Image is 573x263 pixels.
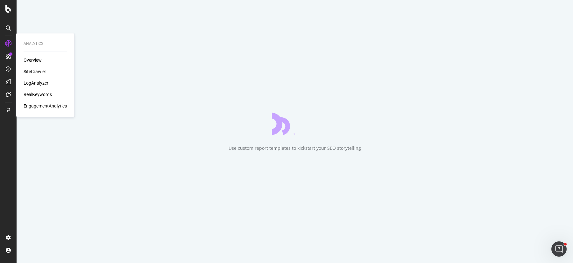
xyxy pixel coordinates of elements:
[229,145,361,151] div: Use custom report templates to kickstart your SEO storytelling
[24,41,67,46] div: Analytics
[24,91,52,98] a: RealKeywords
[551,241,567,257] iframe: Intercom live chat
[24,68,46,75] a: SiteCrawler
[24,80,48,86] a: LogAnalyzer
[24,103,67,109] a: EngagementAnalytics
[272,112,318,135] div: animation
[24,57,42,63] a: Overview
